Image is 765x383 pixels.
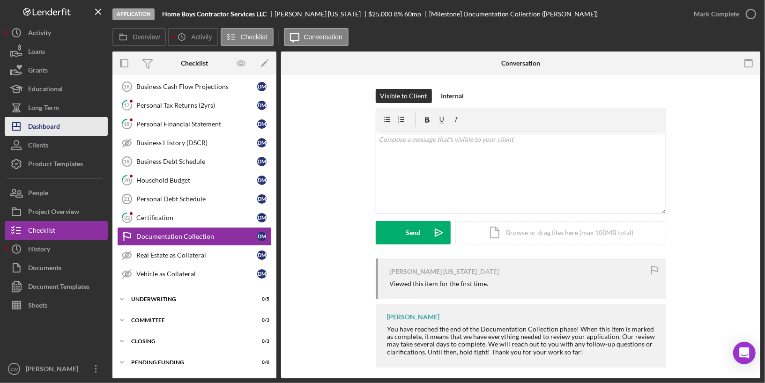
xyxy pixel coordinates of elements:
[168,28,218,46] button: Activity
[5,42,108,61] button: Loans
[429,10,598,18] div: [Milestone] Documentation Collection ([PERSON_NAME])
[5,184,108,202] button: People
[257,157,267,166] div: D M
[5,202,108,221] a: Project Overview
[162,10,267,18] b: Home Boys Contractor Services LLC
[694,5,739,23] div: Mark Complete
[124,121,130,127] tspan: 18
[28,136,48,157] div: Clients
[733,342,756,364] div: Open Intercom Messenger
[253,339,269,344] div: 0 / 3
[117,77,272,96] a: 16Business Cash Flow ProjectionsDM
[124,102,130,108] tspan: 17
[28,117,60,138] div: Dashboard
[117,227,272,246] a: Documentation CollectionDM
[257,176,267,185] div: D M
[5,80,108,98] a: Educational
[257,232,267,241] div: D M
[387,325,657,355] div: You have reached the end of the Documentation Collection phase! When this item is marked as compl...
[380,89,427,103] div: Visible to Client
[117,115,272,133] a: 18Personal Financial StatementDM
[5,136,108,155] button: Clients
[257,138,267,147] div: D M
[136,83,257,90] div: Business Cash Flow Projections
[28,98,59,119] div: Long-Term
[257,250,267,260] div: D M
[275,10,369,18] div: [PERSON_NAME] [US_STATE]
[136,102,257,109] div: Personal Tax Returns (2yrs)
[394,10,403,18] div: 8 %
[387,313,440,321] div: [PERSON_NAME]
[124,177,130,183] tspan: 20
[257,101,267,110] div: D M
[441,89,464,103] div: Internal
[136,139,257,147] div: Business History (DSCR)
[117,171,272,190] a: 20Household BudgetDM
[28,202,79,223] div: Project Overview
[5,23,108,42] button: Activity
[5,155,108,173] button: Product Templates
[28,221,55,242] div: Checklist
[5,221,108,240] button: Checklist
[241,33,267,41] label: Checklist
[117,208,272,227] a: 22CertificationDM
[5,240,108,258] button: History
[501,59,540,67] div: Conversation
[5,277,108,296] button: Document Templates
[5,258,108,277] a: Documents
[28,61,48,82] div: Grants
[5,360,108,378] button: CW[PERSON_NAME]
[133,33,160,41] label: Overview
[181,59,208,67] div: Checklist
[117,133,272,152] a: Business History (DSCR)DM
[257,213,267,222] div: D M
[117,246,272,265] a: Real Estate as CollateralDM
[257,82,267,91] div: D M
[136,195,257,203] div: Personal Debt Schedule
[112,8,155,20] div: Application
[124,159,129,164] tspan: 19
[191,33,212,41] label: Activity
[117,96,272,115] a: 17Personal Tax Returns (2yrs)DM
[5,296,108,315] button: Sheets
[684,5,760,23] button: Mark Complete
[136,177,257,184] div: Household Budget
[10,367,18,372] text: CW
[131,339,246,344] div: Closing
[5,98,108,117] button: Long-Term
[390,280,489,287] div: Viewed this item for the first time.
[117,265,272,283] a: Vehicle as CollateralDM
[5,117,108,136] button: Dashboard
[257,119,267,129] div: D M
[28,23,51,44] div: Activity
[124,214,130,221] tspan: 22
[136,270,257,278] div: Vehicle as Collateral
[404,10,421,18] div: 60 mo
[124,196,130,202] tspan: 21
[28,184,48,205] div: People
[5,61,108,80] button: Grants
[28,155,83,176] div: Product Templates
[376,221,451,244] button: Send
[253,360,269,365] div: 0 / 0
[369,10,393,18] span: $25,000
[28,42,45,63] div: Loans
[131,360,246,365] div: Pending Funding
[376,89,432,103] button: Visible to Client
[28,277,89,298] div: Document Templates
[390,268,477,275] div: [PERSON_NAME] [US_STATE]
[136,120,257,128] div: Personal Financial Statement
[117,190,272,208] a: 21Personal Debt ScheduleDM
[136,158,257,165] div: Business Debt Schedule
[28,240,50,261] div: History
[257,269,267,279] div: D M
